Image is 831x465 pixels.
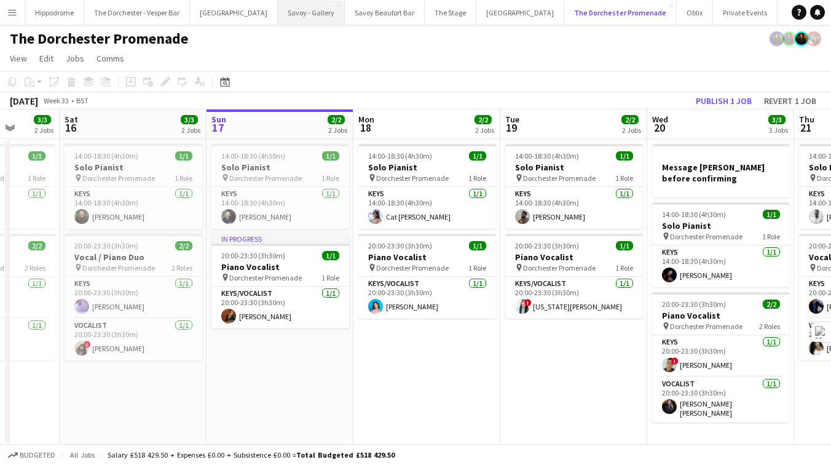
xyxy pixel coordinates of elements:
[652,162,790,184] h3: Message [PERSON_NAME] before confirming
[321,273,339,282] span: 1 Role
[376,173,449,183] span: Dorchester Promenade
[28,151,45,161] span: 1/1
[794,31,809,46] app-user-avatar: Celine Amara
[652,144,790,197] div: Message [PERSON_NAME] before confirming
[505,144,643,229] app-job-card: 14:00-18:30 (4h30m)1/1Solo Pianist Dorchester Promenade1 RoleKeys1/114:00-18:30 (4h30m)[PERSON_NAME]
[10,30,188,48] h1: The Dorchester Promenade
[468,263,486,272] span: 1 Role
[221,151,285,161] span: 14:00-18:30 (4h30m)
[475,125,494,135] div: 2 Jobs
[358,144,496,229] app-job-card: 14:00-18:30 (4h30m)1/1Solo Pianist Dorchester Promenade1 RoleKeys1/114:00-18:30 (4h30m)Cat [PERSO...
[662,300,726,309] span: 20:00-23:30 (3h30m)
[652,292,790,423] app-job-card: 20:00-23:30 (3h30m)2/2Piano Vocalist Dorchester Promenade2 RolesKeys1/120:00-23:30 (3h30m)![PERSO...
[621,115,639,124] span: 2/2
[358,234,496,319] div: 20:00-23:30 (3h30m)1/1Piano Vocalist Dorchester Promenade1 RoleKeys/Vocalist1/120:00-23:30 (3h30m...
[505,187,643,229] app-card-role: Keys1/114:00-18:30 (4h30m)[PERSON_NAME]
[376,263,449,272] span: Dorchester Promenade
[28,241,45,250] span: 2/2
[799,114,814,125] span: Thu
[358,114,374,125] span: Mon
[210,121,226,135] span: 17
[61,50,89,66] a: Jobs
[25,263,45,272] span: 2 Roles
[358,252,496,263] h3: Piano Vocalist
[505,252,643,263] h3: Piano Vocalist
[671,357,679,365] span: !
[505,162,643,173] h3: Solo Pianist
[769,125,788,135] div: 3 Jobs
[358,277,496,319] app-card-role: Keys/Vocalist1/120:00-23:30 (3h30m)[PERSON_NAME]
[181,115,198,124] span: 3/3
[96,53,124,64] span: Comms
[190,1,278,25] button: [GEOGRAPHIC_DATA]
[505,114,519,125] span: Tue
[368,151,432,161] span: 14:00-18:30 (4h30m)
[211,187,349,229] app-card-role: Keys1/114:00-18:30 (4h30m)[PERSON_NAME]
[662,210,726,219] span: 14:00-18:30 (4h30m)
[34,115,51,124] span: 3/3
[468,173,486,183] span: 1 Role
[5,50,32,66] a: View
[229,273,302,282] span: Dorchester Promenade
[797,121,814,135] span: 21
[211,234,349,244] div: In progress
[505,234,643,319] app-job-card: 20:00-23:30 (3h30m)1/1Piano Vocalist Dorchester Promenade1 RoleKeys/Vocalist1/120:00-23:30 (3h30m...
[92,50,129,66] a: Comms
[66,53,84,64] span: Jobs
[523,263,596,272] span: Dorchester Promenade
[84,341,91,348] span: !
[650,121,668,135] span: 20
[615,263,633,272] span: 1 Role
[652,377,790,423] app-card-role: Vocalist1/120:00-23:30 (3h30m)[PERSON_NAME] [PERSON_NAME]
[515,241,579,250] span: 20:00-23:30 (3h30m)
[175,173,192,183] span: 1 Role
[10,95,38,107] div: [DATE]
[65,144,202,229] app-job-card: 14:00-18:30 (4h30m)1/1Solo Pianist Dorchester Promenade1 RoleKeys1/114:00-18:30 (4h30m)[PERSON_NAME]
[505,277,643,319] app-card-role: Keys/Vocalist1/120:00-23:30 (3h30m)![US_STATE][PERSON_NAME]
[759,93,821,109] button: Revert 1 job
[181,125,200,135] div: 2 Jobs
[515,151,579,161] span: 14:00-18:30 (4h30m)
[616,241,633,250] span: 1/1
[652,310,790,321] h3: Piano Vocalist
[763,300,780,309] span: 2/2
[76,96,89,105] div: BST
[368,241,432,250] span: 20:00-23:30 (3h30m)
[171,263,192,272] span: 2 Roles
[670,232,742,241] span: Dorchester Promenade
[503,121,519,135] span: 19
[84,1,190,25] button: The Dorchester - Vesper Bar
[10,53,27,64] span: View
[211,261,349,272] h3: Piano Vocalist
[25,1,84,25] button: Hippodrome
[615,173,633,183] span: 1 Role
[229,173,302,183] span: Dorchester Promenade
[68,450,97,459] span: All jobs
[523,173,596,183] span: Dorchester Promenade
[108,450,395,459] div: Salary £518 429.50 + Expenses £0.00 + Subsistence £0.00 =
[782,31,797,46] app-user-avatar: Celine Amara
[713,1,778,25] button: Private Events
[278,1,345,25] button: Savoy - Gallery
[65,277,202,319] app-card-role: Keys1/120:00-23:30 (3h30m)[PERSON_NAME]
[65,234,202,360] app-job-card: 20:00-23:30 (3h30m)2/2Vocal / Piano Duo Dorchester Promenade2 RolesKeys1/120:00-23:30 (3h30m)[PER...
[622,125,641,135] div: 2 Jobs
[768,115,786,124] span: 3/3
[564,1,677,25] button: The Dorchester Promenade
[356,121,374,135] span: 18
[358,187,496,229] app-card-role: Keys1/114:00-18:30 (4h30m)Cat [PERSON_NAME]
[322,151,339,161] span: 1/1
[670,322,742,331] span: Dorchester Promenade
[652,114,668,125] span: Wed
[211,144,349,229] app-job-card: 14:00-18:30 (4h30m)1/1Solo Pianist Dorchester Promenade1 RoleKeys1/114:00-18:30 (4h30m)[PERSON_NAME]
[221,251,285,260] span: 20:00-23:30 (3h30m)
[41,96,71,105] span: Week 33
[806,31,821,46] app-user-avatar: Rosie Skuse
[211,114,226,125] span: Sun
[476,1,564,25] button: [GEOGRAPHIC_DATA]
